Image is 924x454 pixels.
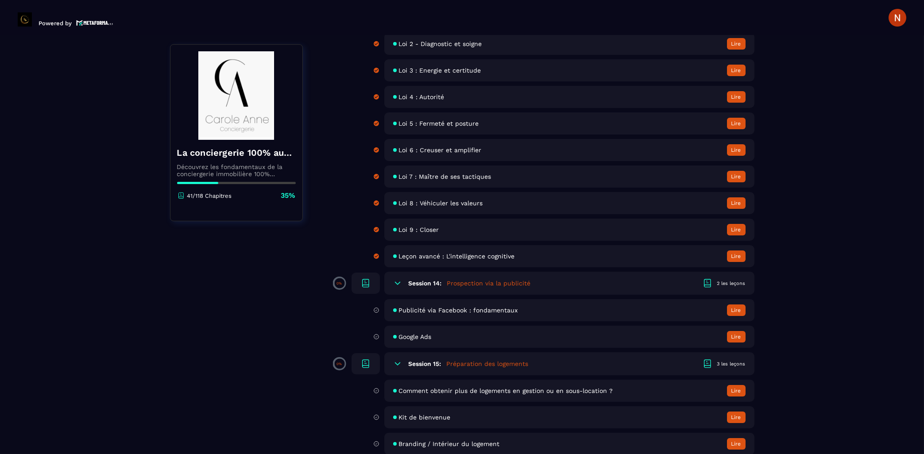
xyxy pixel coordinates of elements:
[399,440,500,447] span: Branding / Intérieur du logement
[717,280,746,287] div: 2 les leçons
[187,192,232,199] p: 41/118 Chapitres
[399,253,515,260] span: Leçon avancé : L'intelligence cognitive
[399,67,481,74] span: Loi 3 : Energie et certitude
[281,191,296,200] p: 35%
[399,93,445,100] span: Loi 4 : Autorité
[409,280,442,287] h6: Session 14:
[399,40,482,47] span: Loi 2 - Diagnostic et soigne
[409,360,441,367] h6: Session 15:
[447,359,529,368] h5: Préparation des logements
[727,331,746,342] button: Lire
[727,304,746,316] button: Lire
[399,200,483,207] span: Loi 8 : Véhiculer les valeurs
[727,385,746,396] button: Lire
[399,173,491,180] span: Loi 7 : Maître de ses tactiques
[337,281,342,285] p: 0%
[727,118,746,129] button: Lire
[177,51,296,140] img: banner
[727,144,746,156] button: Lire
[727,224,746,235] button: Lire
[727,197,746,209] button: Lire
[399,387,613,394] span: Comment obtenir plus de logements en gestion ou en sous-location ?
[177,163,296,177] p: Découvrez les fondamentaux de la conciergerie immobilière 100% automatisée. Cette formation est c...
[399,307,518,314] span: Publicité via Facebook : fondamentaux
[18,12,32,27] img: logo-branding
[39,20,72,27] p: Powered by
[399,333,432,340] span: Google Ads
[727,412,746,423] button: Lire
[717,361,746,367] div: 3 les leçons
[399,414,451,421] span: Kit de bienvenue
[727,65,746,76] button: Lire
[76,19,113,27] img: logo
[727,38,746,50] button: Lire
[727,171,746,182] button: Lire
[177,146,296,159] h4: La conciergerie 100% automatisée
[399,146,482,154] span: Loi 6 : Creuser et amplifier
[727,91,746,103] button: Lire
[727,438,746,450] button: Lire
[727,250,746,262] button: Lire
[399,226,439,233] span: Loi 9 : Closer
[399,120,479,127] span: Loi 5 : Fermeté et posture
[447,279,531,288] h5: Prospection via la publicité
[337,362,342,366] p: 0%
